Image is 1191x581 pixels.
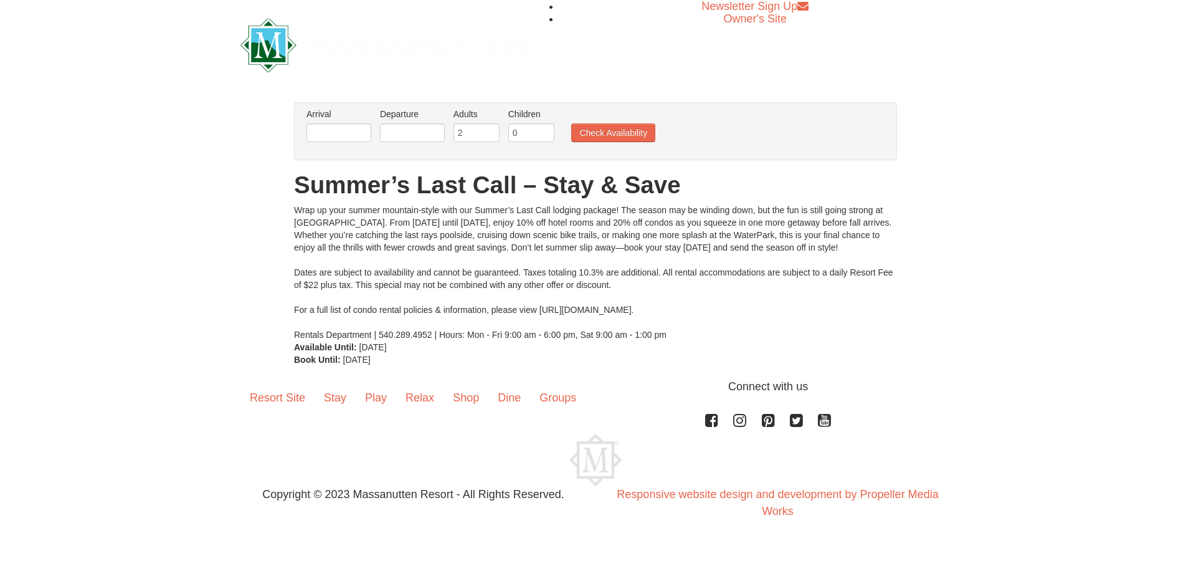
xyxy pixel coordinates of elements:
span: [DATE] [343,355,371,365]
a: Responsive website design and development by Propeller Media Works [617,488,938,517]
a: Relax [396,378,444,417]
strong: Available Until: [294,342,357,352]
label: Arrival [306,108,371,120]
a: Resort Site [240,378,315,417]
div: Wrap up your summer mountain-style with our Summer’s Last Call lodging package! The season may be... [294,204,897,341]
a: Shop [444,378,488,417]
a: Massanutten Resort [240,29,526,58]
p: Copyright © 2023 Massanutten Resort - All Rights Reserved. [231,486,595,503]
a: Groups [530,378,586,417]
button: Check Availability [571,123,655,142]
label: Departure [380,108,445,120]
h1: Summer’s Last Call – Stay & Save [294,173,897,198]
label: Children [508,108,554,120]
span: [DATE] [359,342,387,352]
label: Adults [453,108,500,120]
img: Massanutten Resort Logo [569,434,622,486]
img: Massanutten Resort Logo [240,18,526,72]
a: Play [356,378,396,417]
a: Dine [488,378,530,417]
strong: Book Until: [294,355,341,365]
a: Stay [315,378,356,417]
a: Owner's Site [724,12,787,25]
p: Connect with us [240,378,951,395]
